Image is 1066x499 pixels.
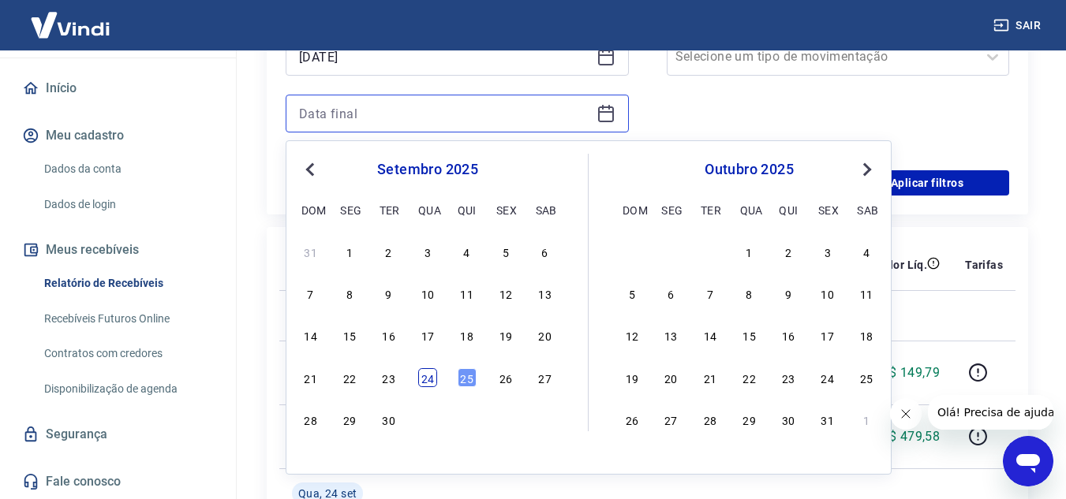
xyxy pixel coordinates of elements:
div: Choose quinta-feira, 4 de setembro de 2025 [458,242,477,261]
div: Choose terça-feira, 30 de setembro de 2025 [701,242,720,261]
div: Choose sexta-feira, 5 de setembro de 2025 [496,242,515,261]
div: Choose domingo, 28 de setembro de 2025 [623,242,641,261]
p: Valor Líq. [876,257,927,273]
div: Choose quarta-feira, 24 de setembro de 2025 [418,368,437,387]
div: Choose segunda-feira, 22 de setembro de 2025 [340,368,359,387]
p: R$ 149,79 [881,363,941,382]
div: Choose domingo, 5 de outubro de 2025 [623,284,641,303]
div: Choose quinta-feira, 16 de outubro de 2025 [779,326,798,344]
div: Choose quinta-feira, 25 de setembro de 2025 [458,368,477,387]
div: ter [701,200,720,219]
div: Choose segunda-feira, 29 de setembro de 2025 [340,410,359,429]
div: Choose sábado, 20 de setembro de 2025 [536,326,555,344]
iframe: Fechar mensagem [890,398,922,430]
div: Choose sábado, 4 de outubro de 2025 [857,242,876,261]
div: Choose quarta-feira, 1 de outubro de 2025 [418,410,437,429]
iframe: Botão para abrir a janela de mensagens [1003,436,1053,486]
div: Choose segunda-feira, 8 de setembro de 2025 [340,284,359,303]
div: qua [740,200,759,219]
div: Choose terça-feira, 16 de setembro de 2025 [380,326,398,344]
div: Choose segunda-feira, 15 de setembro de 2025 [340,326,359,344]
div: Choose sexta-feira, 17 de outubro de 2025 [818,326,837,344]
div: Choose sábado, 18 de outubro de 2025 [857,326,876,344]
div: Choose quinta-feira, 9 de outubro de 2025 [779,284,798,303]
div: Choose quinta-feira, 18 de setembro de 2025 [458,326,477,344]
a: Segurança [19,417,217,452]
div: Choose terça-feira, 2 de setembro de 2025 [380,242,398,261]
div: Choose quarta-feira, 1 de outubro de 2025 [740,242,759,261]
div: Choose domingo, 28 de setembro de 2025 [301,410,320,429]
a: Fale conosco [19,464,217,499]
div: Choose quarta-feira, 29 de outubro de 2025 [740,410,759,429]
button: Meus recebíveis [19,233,217,267]
input: Data final [299,102,590,125]
div: Choose sexta-feira, 12 de setembro de 2025 [496,284,515,303]
div: Choose sexta-feira, 3 de outubro de 2025 [818,242,837,261]
div: Choose terça-feira, 9 de setembro de 2025 [380,284,398,303]
div: Choose domingo, 14 de setembro de 2025 [301,326,320,344]
button: Aplicar filtros [845,170,1009,196]
div: qua [418,200,437,219]
span: Olá! Precisa de ajuda? [9,11,133,24]
div: Choose quarta-feira, 22 de outubro de 2025 [740,368,759,387]
div: Choose quarta-feira, 8 de outubro de 2025 [740,284,759,303]
div: qui [458,200,477,219]
a: Disponibilização de agenda [38,373,217,405]
div: Choose sexta-feira, 19 de setembro de 2025 [496,326,515,344]
div: Choose sábado, 1 de novembro de 2025 [857,410,876,429]
div: sab [536,200,555,219]
button: Previous Month [301,160,320,179]
div: Choose sexta-feira, 3 de outubro de 2025 [496,410,515,429]
div: Choose domingo, 19 de outubro de 2025 [623,368,641,387]
div: Choose sábado, 13 de setembro de 2025 [536,284,555,303]
button: Sair [990,11,1047,40]
div: Choose segunda-feira, 13 de outubro de 2025 [661,326,680,344]
div: Choose sábado, 27 de setembro de 2025 [536,368,555,387]
div: Choose quarta-feira, 15 de outubro de 2025 [740,326,759,344]
div: qui [779,200,798,219]
a: Início [19,71,217,106]
div: outubro 2025 [620,160,878,179]
div: setembro 2025 [299,160,556,179]
img: Vindi [19,1,122,49]
div: Choose domingo, 12 de outubro de 2025 [623,326,641,344]
div: Choose quinta-feira, 11 de setembro de 2025 [458,284,477,303]
div: Choose domingo, 7 de setembro de 2025 [301,284,320,303]
div: Choose sábado, 4 de outubro de 2025 [536,410,555,429]
div: Choose segunda-feira, 20 de outubro de 2025 [661,368,680,387]
div: dom [623,200,641,219]
div: Choose segunda-feira, 6 de outubro de 2025 [661,284,680,303]
div: Choose domingo, 31 de agosto de 2025 [301,242,320,261]
div: Choose sábado, 6 de setembro de 2025 [536,242,555,261]
p: R$ 479,58 [881,427,941,446]
a: Contratos com credores [38,337,217,370]
div: dom [301,200,320,219]
div: month 2025-09 [299,240,556,430]
div: sex [818,200,837,219]
div: Choose terça-feira, 30 de setembro de 2025 [380,410,398,429]
div: Choose domingo, 21 de setembro de 2025 [301,368,320,387]
div: sex [496,200,515,219]
div: Choose segunda-feira, 27 de outubro de 2025 [661,410,680,429]
div: Choose quinta-feira, 2 de outubro de 2025 [458,410,477,429]
div: Choose terça-feira, 28 de outubro de 2025 [701,410,720,429]
div: sab [857,200,876,219]
div: Choose sexta-feira, 31 de outubro de 2025 [818,410,837,429]
a: Dados de login [38,188,217,221]
p: Tarifas [965,257,1003,273]
div: Choose sexta-feira, 24 de outubro de 2025 [818,368,837,387]
div: Choose sexta-feira, 26 de setembro de 2025 [496,368,515,387]
div: Choose terça-feira, 14 de outubro de 2025 [701,326,720,344]
div: Choose quinta-feira, 23 de outubro de 2025 [779,368,798,387]
div: Choose quarta-feira, 17 de setembro de 2025 [418,326,437,344]
button: Next Month [858,160,877,179]
button: Meu cadastro [19,118,217,153]
div: Choose sexta-feira, 10 de outubro de 2025 [818,284,837,303]
div: Choose quinta-feira, 2 de outubro de 2025 [779,242,798,261]
div: Choose sábado, 25 de outubro de 2025 [857,368,876,387]
a: Dados da conta [38,153,217,185]
div: month 2025-10 [620,240,878,430]
a: Relatório de Recebíveis [38,267,217,300]
div: Choose domingo, 26 de outubro de 2025 [623,410,641,429]
input: Data inicial [299,45,590,69]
